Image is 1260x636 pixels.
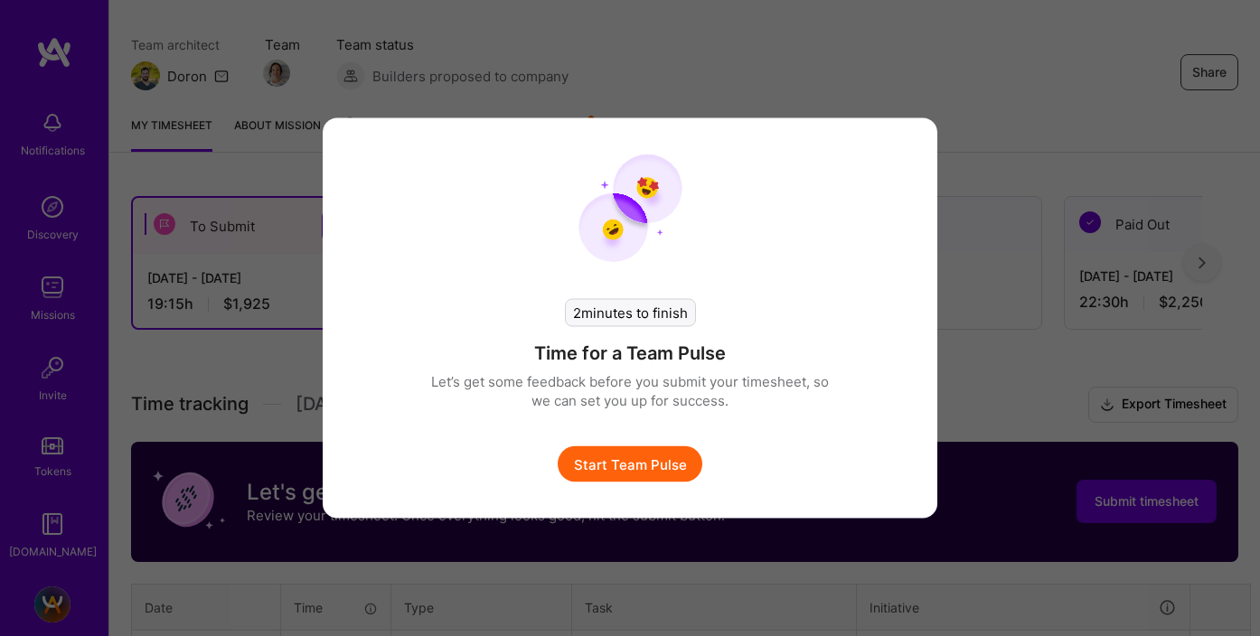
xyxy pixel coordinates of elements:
div: modal [323,118,937,519]
h4: Time for a Team Pulse [534,341,726,365]
img: team pulse start [578,154,682,263]
button: Start Team Pulse [558,446,702,482]
div: 2 minutes to finish [565,299,696,327]
p: Let’s get some feedback before you submit your timesheet, so we can set you up for success. [431,372,829,410]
